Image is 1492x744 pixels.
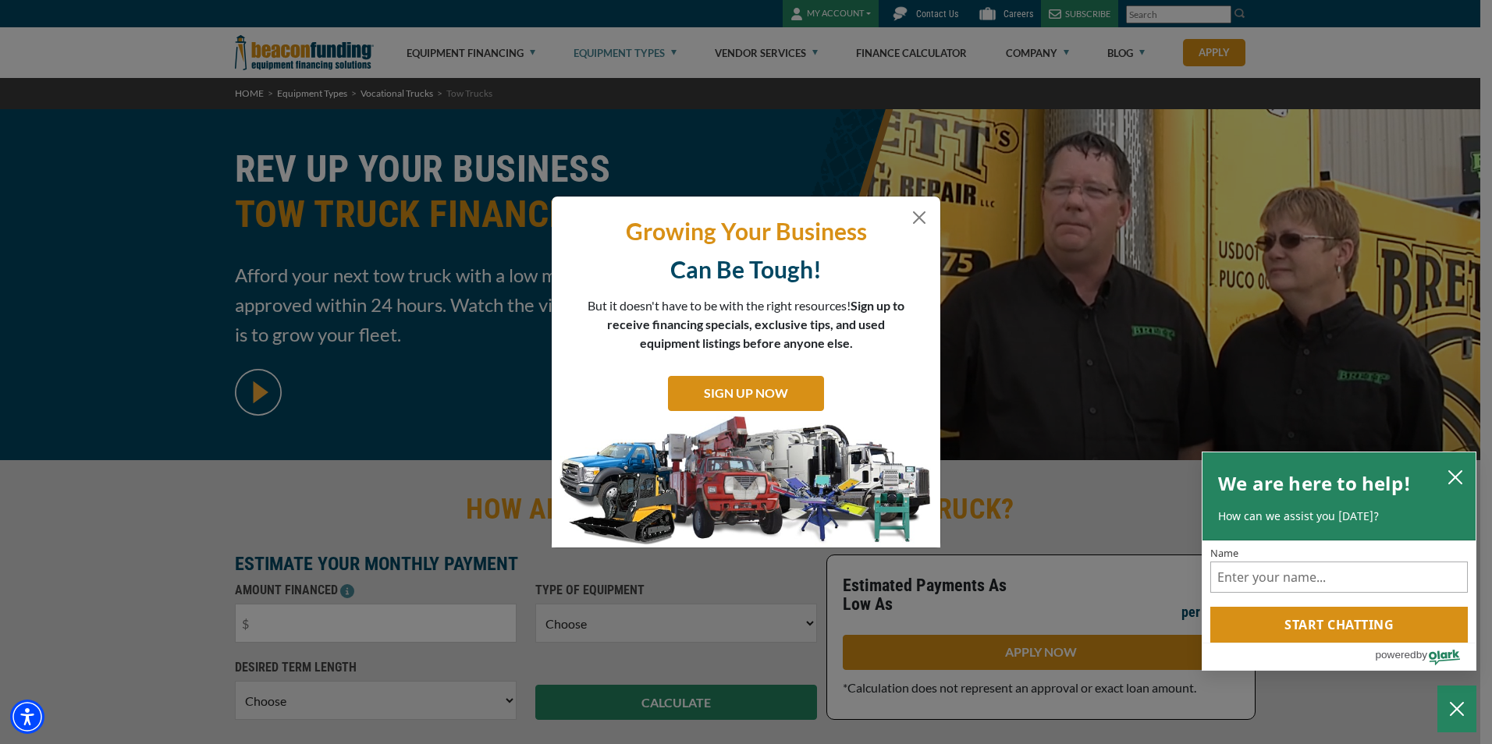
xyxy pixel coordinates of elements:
[1218,508,1460,524] p: How can we assist you [DATE]?
[1210,548,1468,558] label: Name
[1443,466,1468,487] button: close chatbox
[607,298,904,350] span: Sign up to receive financing specials, exclusive tips, and used equipment listings before anyone ...
[1437,686,1476,732] button: Close Chatbox
[10,700,44,734] div: Accessibility Menu
[668,376,824,411] a: SIGN UP NOW
[587,296,905,353] p: But it doesn't have to be with the right resources!
[1210,607,1468,643] button: Start chatting
[563,254,929,285] p: Can Be Tough!
[910,208,929,227] button: Close
[1202,452,1476,671] div: olark chatbox
[1416,645,1427,664] span: by
[563,216,929,246] p: Growing Your Business
[1210,562,1468,593] input: Name
[1375,643,1476,670] a: Powered by Olark
[552,415,940,547] img: subscribe-modal.jpg
[1375,645,1416,664] span: powered
[1218,468,1411,499] h2: We are here to help!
